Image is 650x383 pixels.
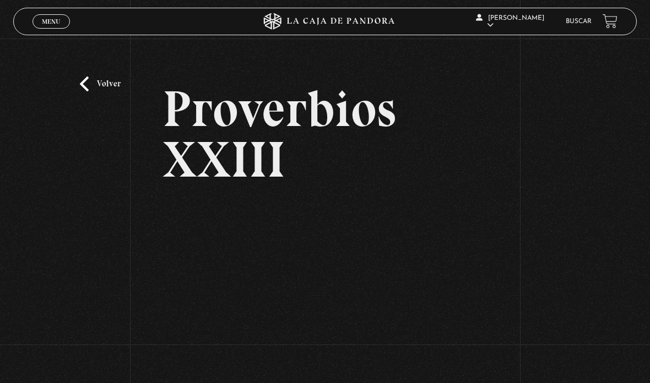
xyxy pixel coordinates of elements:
span: [PERSON_NAME] [476,15,544,29]
a: Buscar [566,18,592,25]
span: Cerrar [39,28,64,35]
a: View your shopping cart [603,14,617,29]
span: Menu [42,18,60,25]
h2: Proverbios XXIII [162,84,487,185]
a: Volver [80,76,121,91]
